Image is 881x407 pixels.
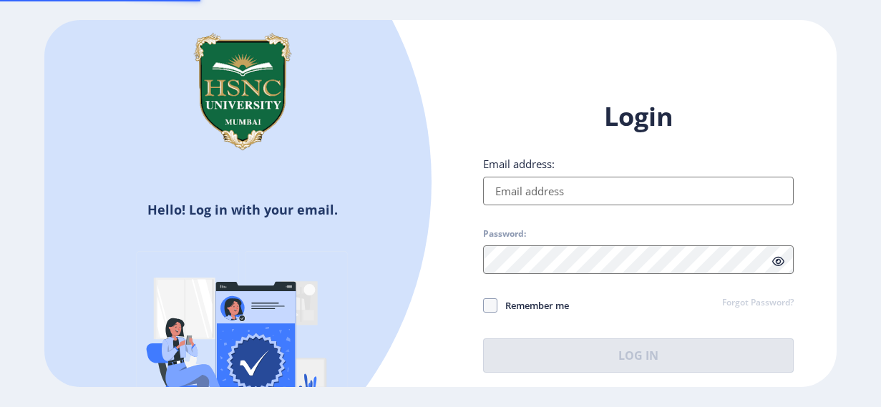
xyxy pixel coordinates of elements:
span: Remember me [497,297,569,314]
button: Log In [483,338,794,373]
label: Password: [483,228,526,240]
label: Email address: [483,157,555,171]
a: Forgot Password? [722,297,794,310]
img: hsnc.png [171,20,314,163]
h1: Login [483,99,794,134]
input: Email address [483,177,794,205]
